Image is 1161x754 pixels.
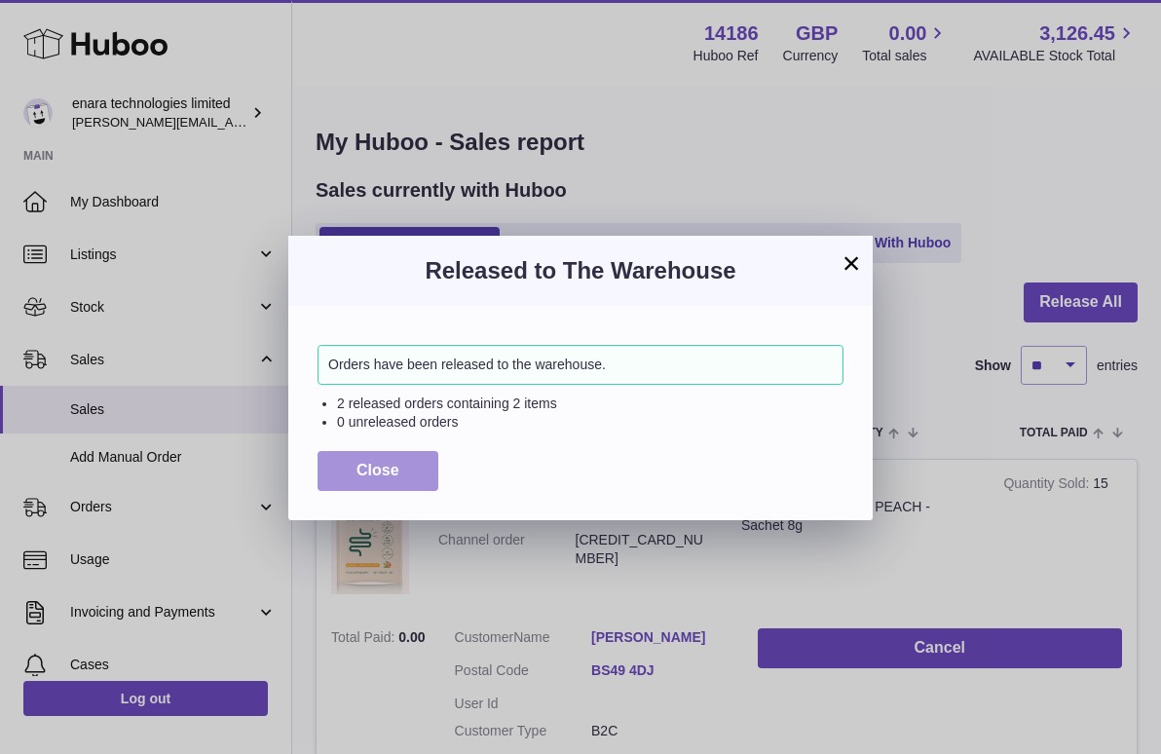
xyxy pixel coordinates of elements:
[337,413,843,432] li: 0 unreleased orders
[318,451,438,491] button: Close
[356,462,399,478] span: Close
[840,251,863,275] button: ×
[318,345,843,385] div: Orders have been released to the warehouse.
[318,255,843,286] h3: Released to The Warehouse
[337,395,843,413] li: 2 released orders containing 2 items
